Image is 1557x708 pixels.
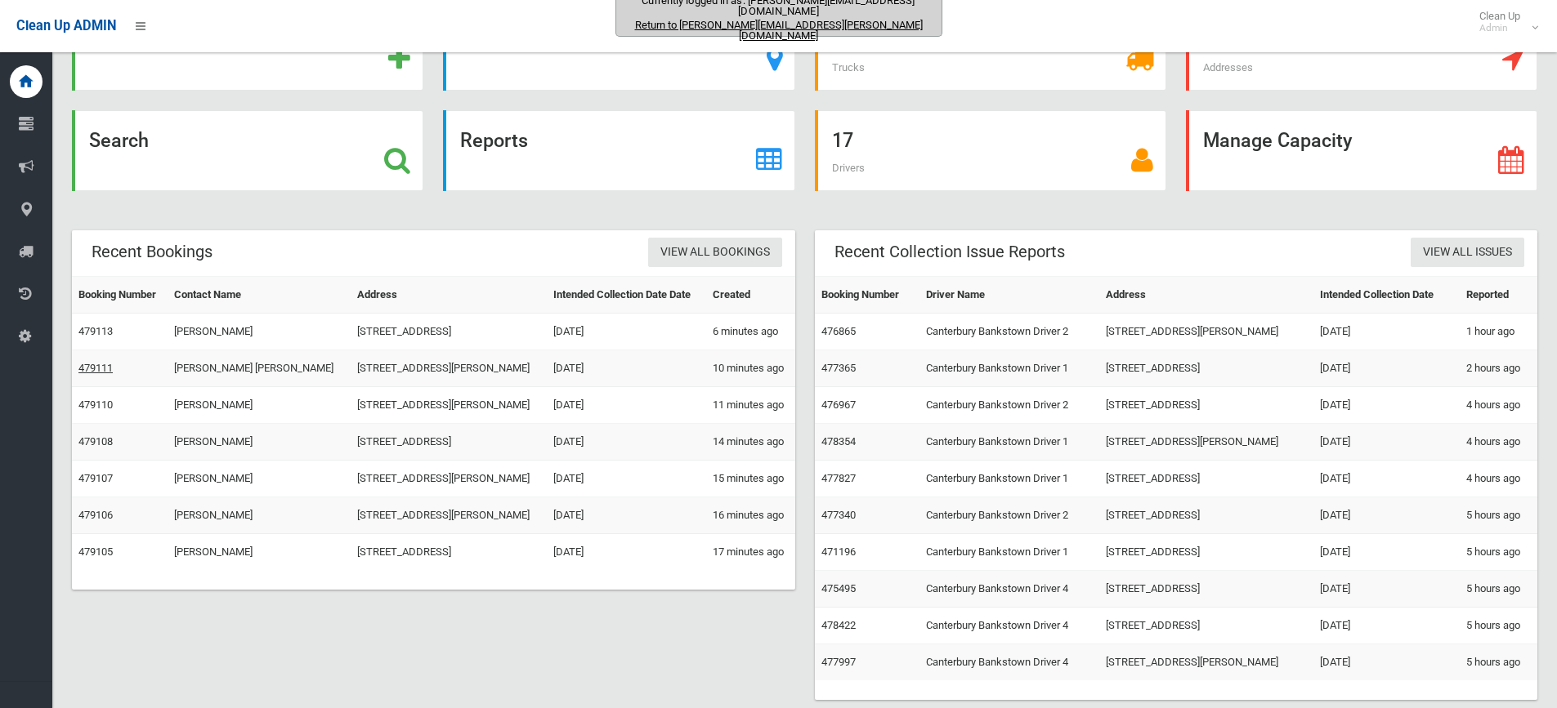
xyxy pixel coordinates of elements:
[1099,424,1313,461] td: [STREET_ADDRESS][PERSON_NAME]
[547,314,706,350] td: [DATE]
[1313,608,1460,644] td: [DATE]
[1099,534,1313,571] td: [STREET_ADDRESS]
[168,277,350,314] th: Contact Name
[78,399,113,411] a: 479110
[1099,350,1313,387] td: [STREET_ADDRESS]
[72,110,423,191] a: Search
[919,534,1099,571] td: Canterbury Bankstown Driver 1
[78,362,113,374] a: 479111
[16,18,116,33] span: Clean Up ADMIN
[168,461,350,497] td: [PERSON_NAME]
[832,61,865,73] span: Trucks
[351,461,547,497] td: [STREET_ADDRESS][PERSON_NAME]
[919,424,1099,461] td: Canterbury Bankstown Driver 1
[821,472,856,484] a: 477827
[168,424,350,461] td: [PERSON_NAME]
[832,129,853,152] strong: 17
[351,497,547,534] td: [STREET_ADDRESS][PERSON_NAME]
[821,545,856,558] a: 471196
[821,325,856,337] a: 476865
[547,350,706,387] td: [DATE]
[919,277,1099,314] th: Driver Name
[1099,608,1313,644] td: [STREET_ADDRESS]
[919,350,1099,387] td: Canterbury Bankstown Driver 1
[72,277,168,314] th: Booking Number
[351,277,547,314] th: Address
[168,350,350,387] td: [PERSON_NAME] [PERSON_NAME]
[706,314,795,350] td: 6 minutes ago
[1203,129,1352,152] strong: Manage Capacity
[706,534,795,571] td: 17 minutes ago
[1471,10,1537,34] span: Clean Up
[618,20,940,41] a: Return to [PERSON_NAME][EMAIL_ADDRESS][PERSON_NAME][DOMAIN_NAME]
[1313,314,1460,350] td: [DATE]
[832,162,865,174] span: Drivers
[919,571,1099,608] td: Canterbury Bankstown Driver 4
[1479,22,1520,34] small: Admin
[706,424,795,461] td: 14 minutes ago
[919,461,1099,497] td: Canterbury Bankstown Driver 1
[821,399,856,411] a: 476967
[1460,534,1537,571] td: 5 hours ago
[547,497,706,534] td: [DATE]
[1313,424,1460,461] td: [DATE]
[919,387,1099,424] td: Canterbury Bankstown Driver 2
[547,387,706,424] td: [DATE]
[1460,571,1537,608] td: 5 hours ago
[1411,238,1524,268] a: View All Issues
[1313,461,1460,497] td: [DATE]
[547,424,706,461] td: [DATE]
[168,497,350,534] td: [PERSON_NAME]
[1460,314,1537,350] td: 1 hour ago
[460,129,528,152] strong: Reports
[815,236,1085,268] header: Recent Collection Issue Reports
[547,461,706,497] td: [DATE]
[1460,424,1537,461] td: 4 hours ago
[706,350,795,387] td: 10 minutes ago
[1186,110,1537,191] a: Manage Capacity
[648,238,782,268] a: View All Bookings
[547,277,706,314] th: Intended Collection Date Date
[815,110,1166,191] a: 17 Drivers
[1099,277,1313,314] th: Address
[1203,61,1253,73] span: Addresses
[815,277,919,314] th: Booking Number
[78,472,113,484] a: 479107
[821,362,856,374] a: 477365
[1460,387,1537,424] td: 4 hours ago
[821,582,856,594] a: 475495
[168,314,350,350] td: [PERSON_NAME]
[706,461,795,497] td: 15 minutes ago
[1460,277,1537,314] th: Reported
[919,497,1099,534] td: Canterbury Bankstown Driver 2
[706,277,795,314] th: Created
[1460,461,1537,497] td: 4 hours ago
[89,129,149,152] strong: Search
[1313,350,1460,387] td: [DATE]
[78,435,113,448] a: 479108
[1313,277,1460,314] th: Intended Collection Date
[351,350,547,387] td: [STREET_ADDRESS][PERSON_NAME]
[168,387,350,424] td: [PERSON_NAME]
[168,534,350,571] td: [PERSON_NAME]
[821,435,856,448] a: 478354
[72,236,232,268] header: Recent Bookings
[706,497,795,534] td: 16 minutes ago
[351,387,547,424] td: [STREET_ADDRESS][PERSON_NAME]
[821,509,856,521] a: 477340
[1460,350,1537,387] td: 2 hours ago
[1313,387,1460,424] td: [DATE]
[919,314,1099,350] td: Canterbury Bankstown Driver 2
[351,314,547,350] td: [STREET_ADDRESS]
[1099,571,1313,608] td: [STREET_ADDRESS]
[78,545,113,558] a: 479105
[443,110,794,191] a: Reports
[821,619,856,631] a: 478422
[1313,571,1460,608] td: [DATE]
[78,509,113,521] a: 479106
[821,656,856,668] a: 477997
[1313,534,1460,571] td: [DATE]
[1099,461,1313,497] td: [STREET_ADDRESS]
[351,424,547,461] td: [STREET_ADDRESS]
[1460,497,1537,534] td: 5 hours ago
